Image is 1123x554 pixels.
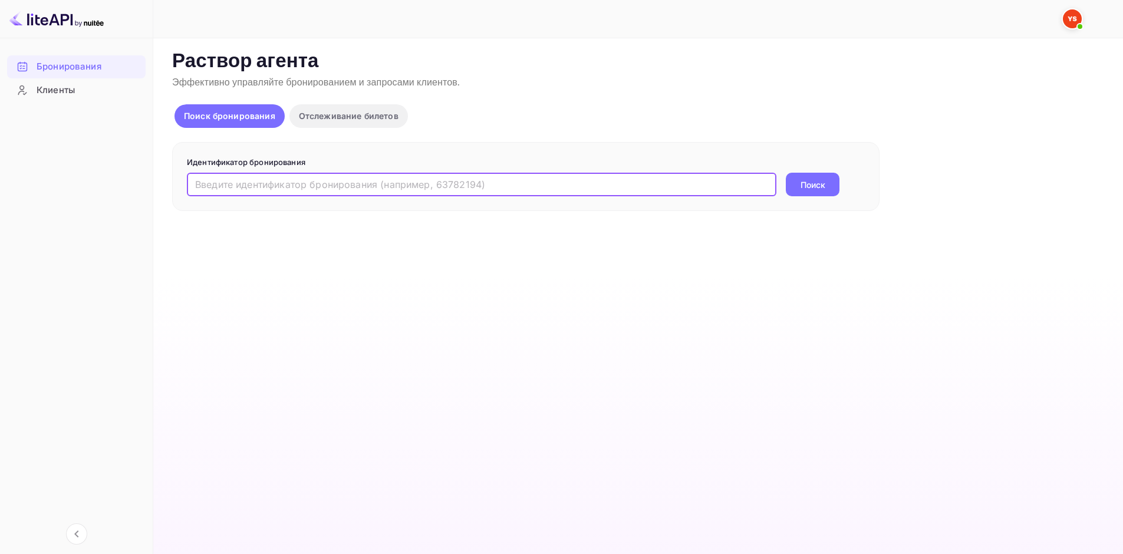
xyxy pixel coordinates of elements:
button: Свернуть навигацию [66,523,87,545]
input: Введите идентификатор бронирования (например, 63782194) [187,173,776,196]
ya-tr-span: Эффективно управляйте бронированием и запросами клиентов. [172,77,460,89]
ya-tr-span: Бронирования [37,60,101,74]
button: Поиск [786,173,839,196]
ya-tr-span: Поиск [801,179,825,191]
ya-tr-span: Клиенты [37,84,75,97]
div: Бронирования [7,55,146,78]
ya-tr-span: Идентификатор бронирования [187,157,305,167]
img: Служба Поддержки Яндекса [1063,9,1082,28]
div: Клиенты [7,79,146,102]
ya-tr-span: Отслеживание билетов [299,111,399,121]
img: Логотип LiteAPI [9,9,104,28]
a: Бронирования [7,55,146,77]
a: Клиенты [7,79,146,101]
ya-tr-span: Раствор агента [172,49,319,74]
ya-tr-span: Поиск бронирования [184,111,275,121]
